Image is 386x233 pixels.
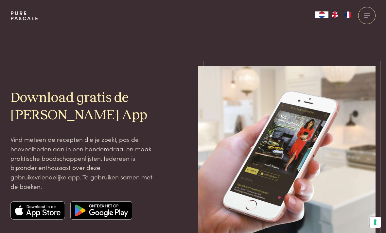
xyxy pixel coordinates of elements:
[10,201,65,220] img: Apple app store
[315,11,355,18] aside: Language selected: Nederlands
[328,11,355,18] ul: Language list
[342,11,355,18] a: FR
[10,135,157,191] p: Vind meteen de recepten die je zoekt, pas de hoeveelheden aan in een handomdraai en maak praktisc...
[328,11,342,18] a: EN
[315,11,328,18] div: Language
[10,90,157,124] h2: Download gratis de [PERSON_NAME] App
[70,201,132,220] img: Google app store
[370,217,381,228] button: Uw voorkeuren voor toestemming voor trackingtechnologieën
[10,10,39,21] a: PurePascale
[315,11,328,18] a: NL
